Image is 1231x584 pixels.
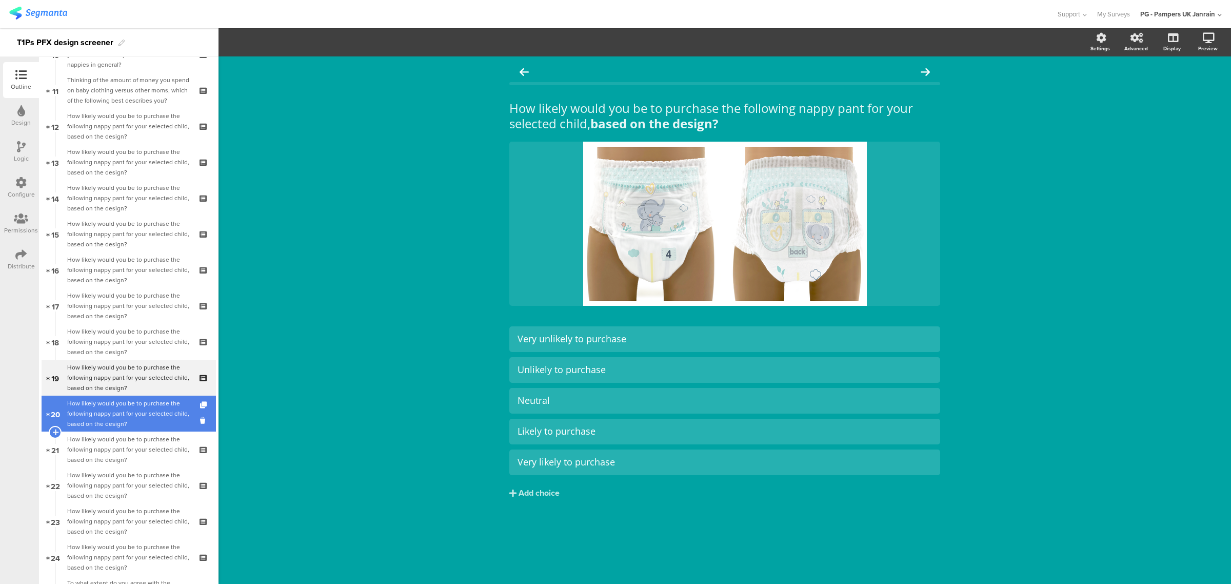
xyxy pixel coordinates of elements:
[14,154,29,163] div: Logic
[8,190,35,199] div: Configure
[519,488,560,499] div: Add choice
[51,228,59,240] span: 15
[42,252,216,288] a: 16 How likely would you be to purchase the following nappy pant for your selected child, based on...
[67,290,190,321] div: How likely would you be to purchase the following nappy pant for your selected child, based on th...
[42,432,216,468] a: 21 How likely would you be to purchase the following nappy pant for your selected child, based on...
[42,360,216,396] a: 19 How likely would you be to purchase the following nappy pant for your selected child, based on...
[42,144,216,180] a: 13 How likely would you be to purchase the following nappy pant for your selected child, based on...
[42,180,216,216] a: 14 How likely would you be to purchase the following nappy pant for your selected child, based on...
[67,542,190,573] div: How likely would you be to purchase the following nappy pant for your selected child, based on th...
[42,396,216,432] a: 20 How likely would you be to purchase the following nappy pant for your selected child, based on...
[51,444,59,455] span: 21
[67,75,190,106] div: Thinking of the amount of money you spend on baby clothing versus other moms, which of the follow...
[518,425,932,437] div: Likely to purchase
[1124,45,1148,52] div: Advanced
[42,503,216,539] a: 23 How likely would you be to purchase the following nappy pant for your selected child, based on...
[42,288,216,324] a: 17 How likely would you be to purchase the following nappy pant for your selected child, based on...
[67,111,190,142] div: How likely would you be to purchase the following nappy pant for your selected child, based on th...
[590,115,718,132] strong: based on the design?
[509,480,940,506] button: Add choice
[67,470,190,501] div: How likely would you be to purchase the following nappy pant for your selected child, based on th...
[8,262,35,271] div: Distribute
[67,147,190,178] div: How likely would you be to purchase the following nappy pant for your selected child, based on th...
[1058,9,1080,19] span: Support
[42,539,216,575] a: 24 How likely would you be to purchase the following nappy pant for your selected child, based on...
[509,101,940,131] p: How likely would you be to purchase the following nappy pant for your selected child,
[51,552,60,563] span: 24
[51,157,59,168] span: 13
[518,395,932,406] div: Neutral
[67,326,190,357] div: How likely would you be to purchase the following nappy pant for your selected child, based on th...
[67,434,190,465] div: How likely would you be to purchase the following nappy pant for your selected child, based on th...
[51,480,60,491] span: 22
[518,333,932,345] div: Very unlikely to purchase
[51,121,59,132] span: 12
[51,192,59,204] span: 14
[200,402,209,408] i: Duplicate
[518,456,932,468] div: Very likely to purchase
[67,219,190,249] div: How likely would you be to purchase the following nappy pant for your selected child, based on th...
[1198,45,1218,52] div: Preview
[51,336,59,347] span: 18
[67,362,190,393] div: How likely would you be to purchase the following nappy pant for your selected child, based on th...
[67,183,190,213] div: How likely would you be to purchase the following nappy pant for your selected child, based on th...
[42,108,216,144] a: 12 How likely would you be to purchase the following nappy pant for your selected child, based on...
[42,468,216,503] a: 22 How likely would you be to purchase the following nappy pant for your selected child, based on...
[51,49,59,60] span: 10
[52,85,58,96] span: 11
[1163,45,1181,52] div: Display
[42,324,216,360] a: 18 How likely would you be to purchase the following nappy pant for your selected child, based on...
[67,255,190,285] div: How likely would you be to purchase the following nappy pant for your selected child, based on th...
[200,416,209,425] i: Delete
[42,216,216,252] a: 15 How likely would you be to purchase the following nappy pant for your selected child, based on...
[11,118,31,127] div: Design
[51,516,60,527] span: 23
[1140,9,1215,19] div: PG - Pampers UK Janrain
[4,226,38,235] div: Permissions
[17,34,113,51] div: T1Ps PFX design screener
[67,398,190,429] div: How likely would you be to purchase the following nappy pant for your selected child, based on th...
[11,82,31,91] div: Outline
[67,506,190,537] div: How likely would you be to purchase the following nappy pant for your selected child, based on th...
[51,372,59,383] span: 19
[51,408,60,419] span: 20
[518,364,932,376] div: Unlikely to purchase
[9,7,67,20] img: segmanta logo
[583,142,867,306] img: How likely would you be to purchase the following nappy pant for your selected child, based on th...
[51,264,59,276] span: 16
[42,72,216,108] a: 11 Thinking of the amount of money you spend on baby clothing versus other moms, which of the fol...
[1090,45,1110,52] div: Settings
[52,300,59,312] span: 17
